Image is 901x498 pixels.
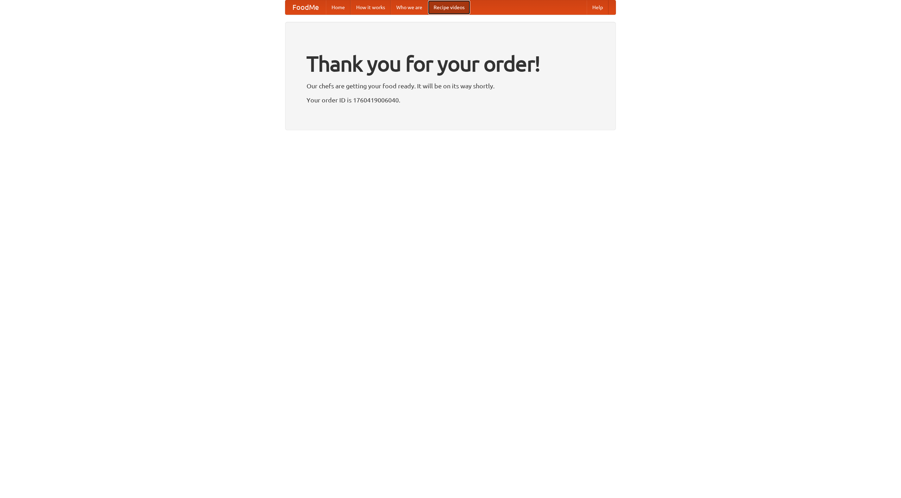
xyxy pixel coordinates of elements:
a: How it works [351,0,391,14]
a: Help [587,0,609,14]
a: Recipe videos [428,0,470,14]
a: FoodMe [285,0,326,14]
h1: Thank you for your order! [307,47,594,81]
a: Who we are [391,0,428,14]
p: Our chefs are getting your food ready. It will be on its way shortly. [307,81,594,91]
p: Your order ID is 1760419006040. [307,95,594,105]
a: Home [326,0,351,14]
